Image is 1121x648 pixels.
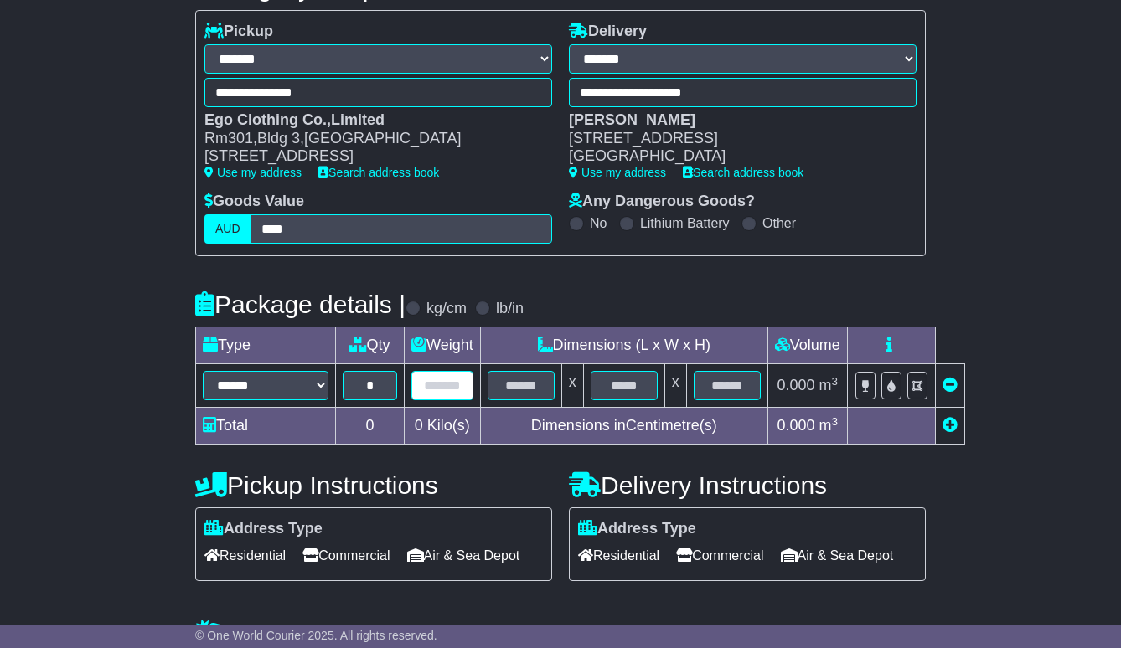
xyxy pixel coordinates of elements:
div: [STREET_ADDRESS] [569,130,900,148]
td: x [664,364,686,408]
div: [STREET_ADDRESS] [204,147,535,166]
td: 0 [336,408,405,445]
td: Kilo(s) [405,408,481,445]
label: AUD [204,214,251,244]
a: Use my address [569,166,666,179]
div: Rm301,Bldg 3,[GEOGRAPHIC_DATA] [204,130,535,148]
td: Weight [405,327,481,364]
td: Type [196,327,336,364]
label: No [590,215,607,231]
span: Air & Sea Depot [407,543,520,568]
span: 0.000 [777,417,814,434]
a: Remove this item [943,377,958,393]
td: Dimensions (L x W x H) [480,327,767,364]
td: Volume [767,327,847,364]
td: Total [196,408,336,445]
label: Other [762,215,796,231]
span: m [819,377,839,393]
span: 0.000 [777,377,814,393]
label: Address Type [204,520,323,538]
a: Search address book [318,166,439,179]
label: Address Type [578,520,696,538]
label: Goods Value [204,193,304,211]
span: 0 [415,417,423,434]
div: Ego Clothing Co.,Limited [204,111,535,130]
label: Any Dangerous Goods? [569,193,755,211]
span: © One World Courier 2025. All rights reserved. [195,629,437,642]
td: x [561,364,583,408]
sup: 3 [832,415,839,428]
label: Delivery [569,23,647,41]
h4: Pickup Instructions [195,471,552,499]
span: Commercial [302,543,390,568]
h4: Delivery Instructions [569,471,926,499]
h4: Package details | [195,291,406,318]
sup: 3 [832,375,839,388]
span: Residential [204,543,286,568]
span: m [819,417,839,434]
a: Search address book [683,166,803,179]
span: Air & Sea Depot [781,543,894,568]
span: Commercial [676,543,763,568]
td: Dimensions in Centimetre(s) [480,408,767,445]
label: kg/cm [426,300,467,318]
a: Add new item [943,417,958,434]
a: Use my address [204,166,302,179]
div: [GEOGRAPHIC_DATA] [569,147,900,166]
td: Qty [336,327,405,364]
label: Lithium Battery [640,215,730,231]
label: lb/in [496,300,524,318]
span: Residential [578,543,659,568]
h4: Warranty & Insurance [195,619,926,646]
div: [PERSON_NAME] [569,111,900,130]
label: Pickup [204,23,273,41]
